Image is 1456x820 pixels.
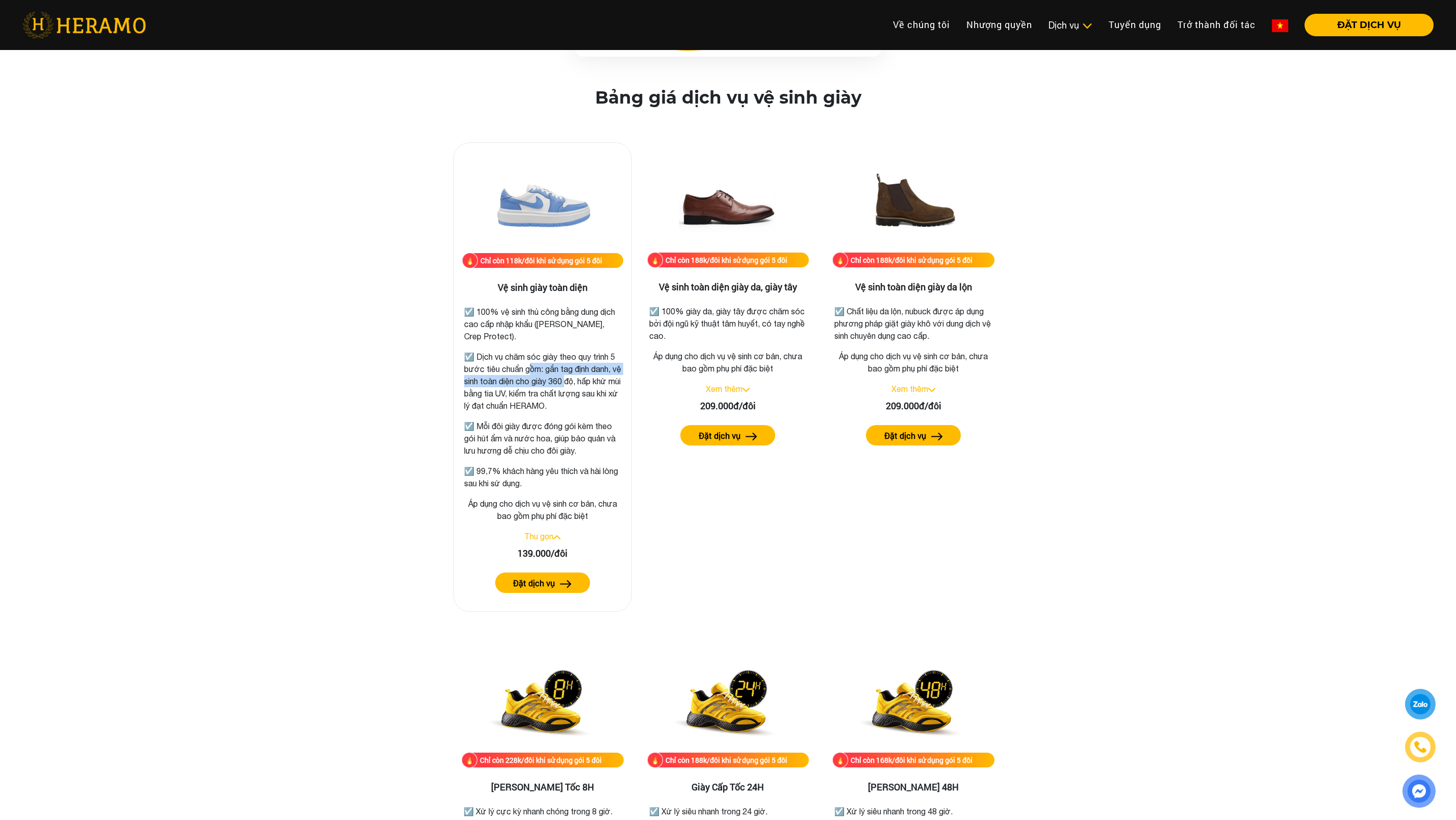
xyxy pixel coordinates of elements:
[464,465,621,489] p: ☑️ 99,7% khách hàng yêu thích và hài lòng sau khi sử dụng.
[680,425,775,445] button: Đặt dịch vụ
[832,752,848,768] img: fire.png
[706,384,743,393] a: Xem thêm
[677,151,779,253] img: Vệ sinh toàn diện giày da, giày tây
[462,498,623,522] p: Áp dụng cho dịch vụ vệ sinh cơ bản, chưa bao gồm phụ phí đặc biệt
[832,399,994,413] div: 209.000đ/đôi
[1406,733,1435,762] a: phone-icon
[462,782,624,793] h3: [PERSON_NAME] Tốc 8H
[832,282,994,293] h3: Vệ sinh toàn diện giày da lộn
[862,151,964,253] img: Vệ sinh toàn diện giày da lộn
[661,651,794,753] img: Giày Cấp Tốc 24H
[1049,18,1092,32] div: Dịch vụ
[462,752,477,768] img: fire.png
[462,546,623,560] div: 139.000/đôi
[647,350,809,375] p: Áp dụng cho dịch vụ vệ sinh cơ bản, chưa bao gồm phụ phí đặc biệt
[928,388,935,392] img: arrow_down.svg
[22,12,146,38] img: heramo-logo.png
[647,425,809,445] a: Đặt dịch vụ arrow
[649,305,807,342] p: ☑️ 100% giày da, giày tây được chăm sóc bởi đội ngũ kỹ thuật tâm huyết, có tay nghề cao.
[931,433,943,440] img: arrow
[647,752,663,768] img: fire.png
[1272,19,1288,32] img: vn-flag.png
[1169,14,1264,36] a: Trở thành đối tác
[832,782,994,793] h3: [PERSON_NAME] 48H
[464,805,622,817] p: ☑️ Xử lý cực kỳ nhanh chóng trong 8 giờ.
[649,805,807,817] p: ☑️ Xử lý siêu nhanh trong 24 giờ.
[480,755,602,765] div: Chỉ còn 228k/đôi khi sử dụng gói 5 đôi
[891,384,928,393] a: Xem thêm
[495,573,590,593] button: Đặt dịch vụ
[560,580,572,588] img: arrow
[851,755,973,765] div: Chỉ còn 168k/đôi khi sử dụng gói 5 đôi
[595,87,861,108] h2: Bảng giá dịch vụ vệ sinh giày
[834,805,992,817] p: ☑️ Xử lý siêu nhanh trong 48 giờ.
[746,433,757,440] img: arrow
[866,425,961,445] button: Đặt dịch vụ
[1082,21,1092,31] img: subToggleIcon
[647,399,809,413] div: 209.000đ/đôi
[464,351,621,412] p: ☑️ Dịch vụ chăm sóc giày theo quy trình 5 bước tiêu chuẩn gồm: gắn tag định danh, vệ sinh toàn di...
[743,388,750,392] img: arrow_down.svg
[666,755,787,765] div: Chỉ còn 188k/đôi khi sử dụng gói 5 đôi
[553,535,560,539] img: arrow_up.svg
[464,420,621,457] p: ☑️ Mỗi đôi giày được đóng gói kèm theo gói hút ẩm và nước hoa, giúp bảo quản và lưu hương dễ chịu...
[832,252,848,268] img: fire.png
[647,252,663,268] img: fire.png
[1296,20,1434,30] a: ĐẶT DỊCH VỤ
[1101,14,1169,36] a: Tuyển dụng
[851,255,973,265] div: Chỉ còn 188k/đôi khi sử dụng gói 5 đôi
[464,306,621,342] p: ☑️ 100% vệ sinh thủ công bằng dung dịch cao cấp nhập khẩu ([PERSON_NAME], Crep Protect).
[462,282,623,293] h3: Vệ sinh giày toàn diện
[462,573,623,593] a: Đặt dịch vụ arrow
[1305,14,1434,36] button: ĐẶT DỊCH VỤ
[513,577,555,589] label: Đặt dịch vụ
[847,651,980,753] img: Giày Nhanh 48H
[524,532,553,541] a: Thu gọn
[476,651,609,753] img: Giày Siêu Tốc 8H
[666,255,787,265] div: Chỉ còn 188k/đôi khi sử dụng gói 5 đôi
[647,282,809,293] h3: Vệ sinh toàn diện giày da, giày tây
[492,151,594,253] img: Vệ sinh giày toàn diện
[832,350,994,375] p: Áp dụng cho dịch vụ vệ sinh cơ bản, chưa bao gồm phụ phí đặc biệt
[1414,741,1426,753] img: phone-icon
[884,430,926,442] label: Đặt dịch vụ
[699,430,740,442] label: Đặt dịch vụ
[885,14,958,36] a: Về chúng tôi
[832,425,994,445] a: Đặt dịch vụ arrow
[462,253,478,268] img: fire.png
[480,255,602,266] div: Chỉ còn 118k/đôi khi sử dụng gói 5 đôi
[958,14,1040,36] a: Nhượng quyền
[647,782,809,793] h3: Giày Cấp Tốc 24H
[834,305,992,342] p: ☑️ Chất liệu da lộn, nubuck được áp dụng phương pháp giặt giày khô với dung dịch vệ sinh chuyên d...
